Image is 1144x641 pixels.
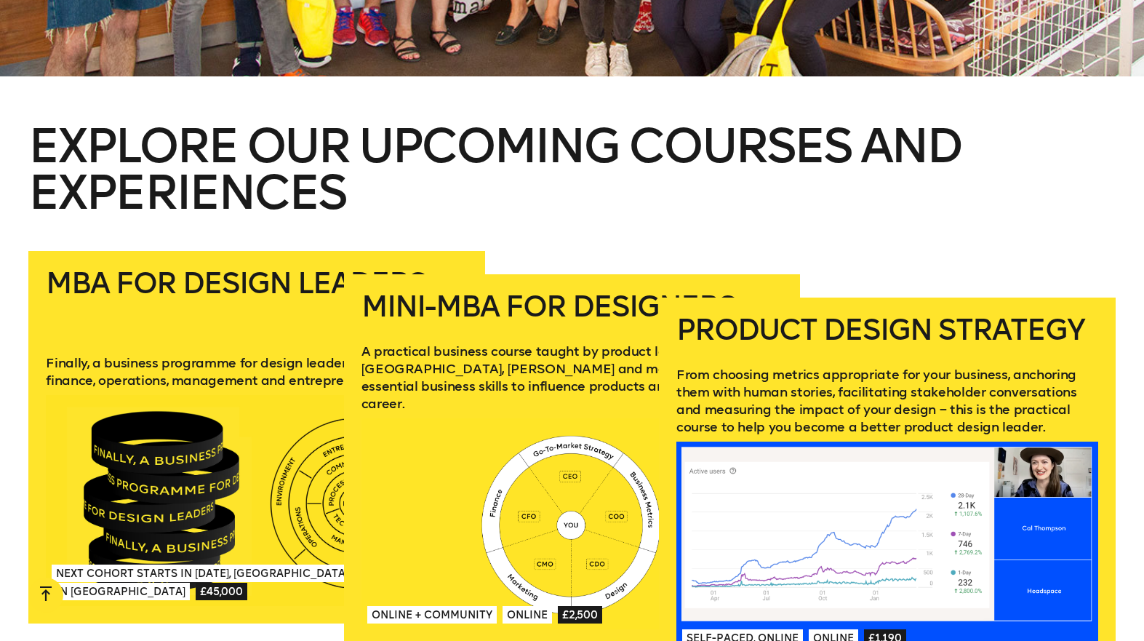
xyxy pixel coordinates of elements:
[52,565,425,582] span: Next Cohort Starts in [DATE], [GEOGRAPHIC_DATA] & [US_STATE]
[28,251,485,624] a: MBA for Design LeadersFinally, a business programme for design leaders. Learn about finance, oper...
[503,606,552,624] span: Online
[28,123,1115,251] h2: Explore our upcoming courses and experiences
[52,583,190,600] span: In [GEOGRAPHIC_DATA]
[46,268,468,337] h2: MBA for Design Leaders
[676,315,1098,349] h2: Product Design Strategy
[361,292,783,325] h2: Mini-MBA for Designers
[558,606,602,624] span: £2,500
[367,606,497,624] span: Online + Community
[676,366,1098,436] p: From choosing metrics appropriate for your business, anchoring them with human stories, facilitat...
[196,583,247,600] span: £45,000
[361,343,783,413] p: A practical business course taught by product leaders at [GEOGRAPHIC_DATA], [PERSON_NAME] and mor...
[46,354,468,389] p: Finally, a business programme for design leaders. Learn about finance, operations, management and...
